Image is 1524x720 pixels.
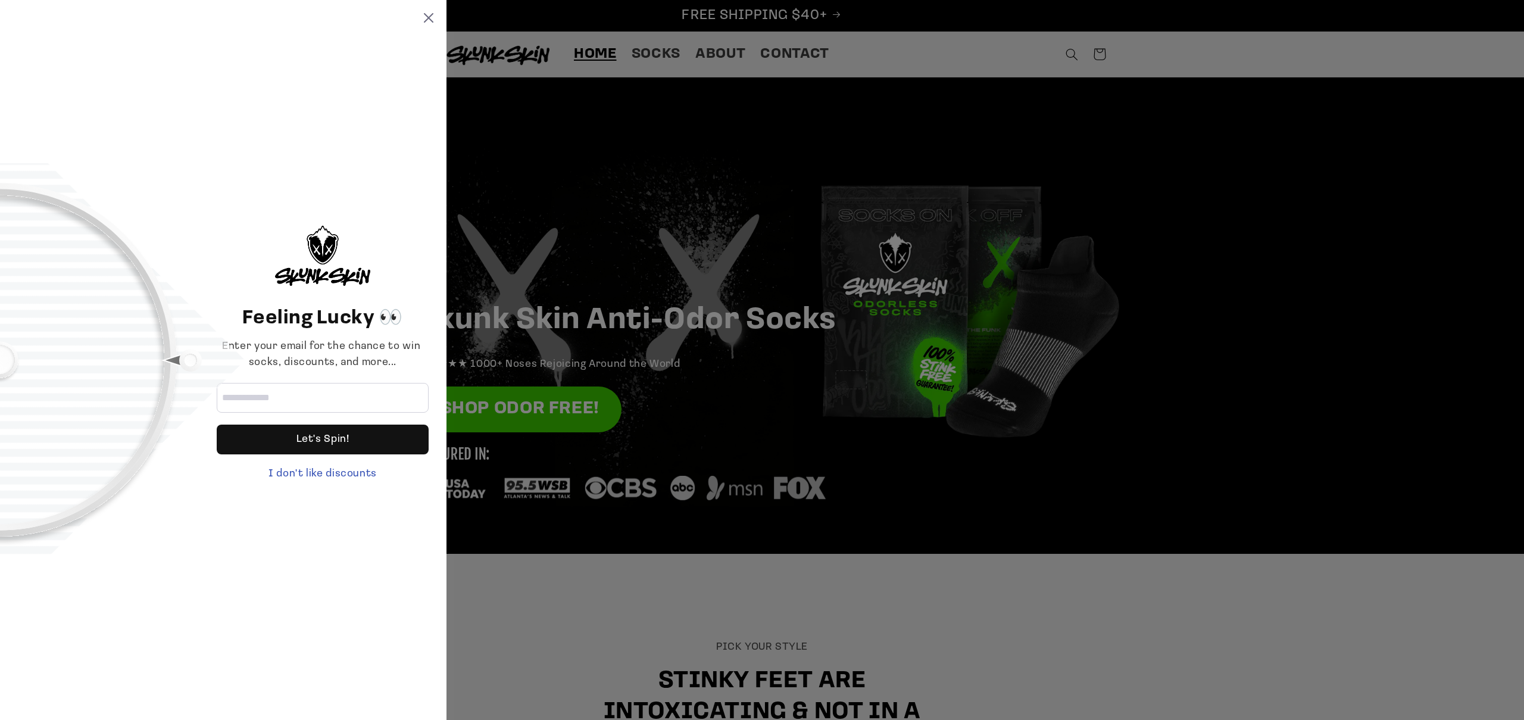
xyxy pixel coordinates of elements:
[217,304,429,333] header: Feeling Lucky 👀
[217,383,429,413] input: Email address
[217,466,429,482] div: I don't like discounts
[296,425,349,454] div: Let's Spin!
[275,226,370,286] img: logo
[217,339,429,371] div: Enter your email for the chance to win socks, discounts, and more...
[217,425,429,454] div: Let's Spin!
